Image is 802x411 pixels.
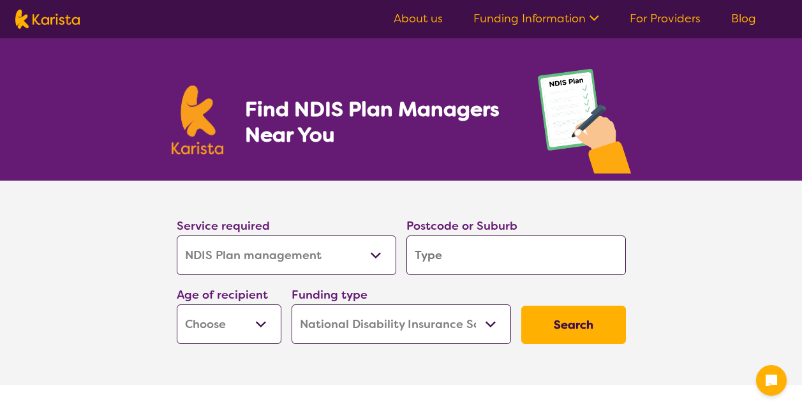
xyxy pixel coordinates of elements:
label: Funding type [292,287,368,303]
a: About us [394,11,443,26]
label: Service required [177,218,270,234]
img: plan-management [538,69,631,181]
img: Karista logo [172,86,224,154]
h1: Find NDIS Plan Managers Near You [245,96,512,147]
img: Karista logo [15,10,80,29]
button: Search [521,306,626,344]
input: Type [406,235,626,275]
label: Postcode or Suburb [406,218,517,234]
a: Blog [731,11,756,26]
a: For Providers [630,11,701,26]
label: Age of recipient [177,287,268,303]
a: Funding Information [473,11,599,26]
